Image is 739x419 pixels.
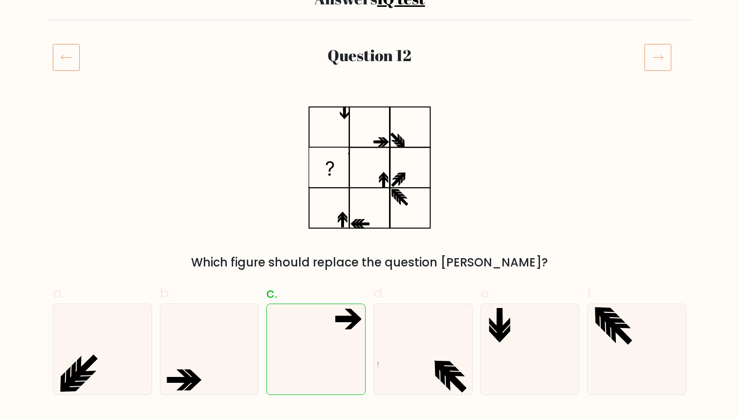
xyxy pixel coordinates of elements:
[373,284,385,303] span: d.
[107,46,632,65] h2: Question 12
[480,284,491,303] span: e.
[53,284,65,303] span: a.
[266,284,277,303] span: c.
[160,284,172,303] span: b.
[587,284,594,303] span: f.
[59,254,680,271] div: Which figure should replace the question [PERSON_NAME]?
